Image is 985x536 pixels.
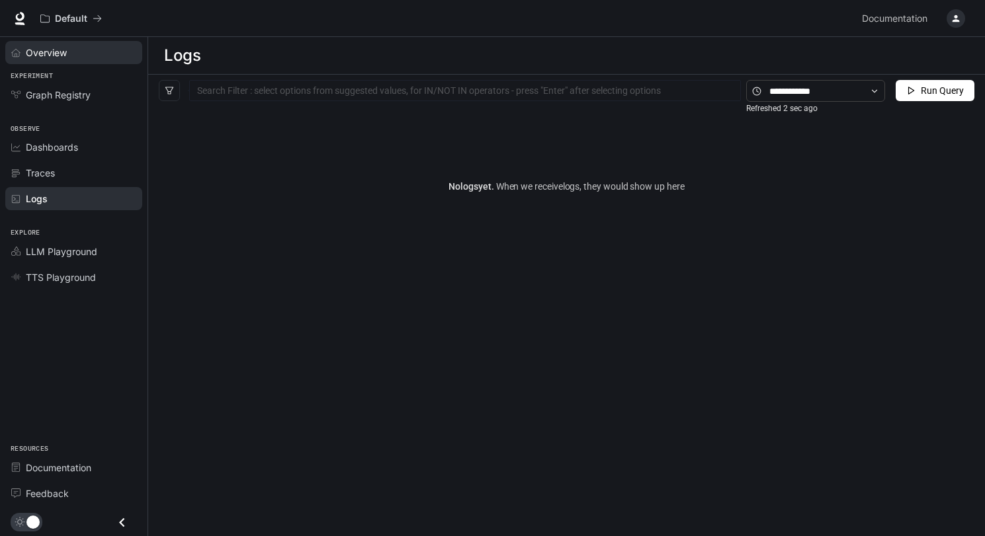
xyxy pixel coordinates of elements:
a: LLM Playground [5,240,142,263]
a: Logs [5,187,142,210]
a: Traces [5,161,142,184]
button: Run Query [896,80,974,101]
span: Documentation [862,11,927,27]
span: Dark mode toggle [26,514,40,529]
span: When we receive logs , they would show up here [494,181,685,192]
button: All workspaces [34,5,108,32]
span: TTS Playground [26,270,96,284]
a: Documentation [5,456,142,479]
span: Run Query [921,83,964,98]
a: Graph Registry [5,83,142,106]
span: Documentation [26,461,91,475]
button: filter [159,80,180,101]
span: Traces [26,166,55,180]
a: Overview [5,41,142,64]
article: No logs yet. [449,179,684,194]
a: Documentation [857,5,937,32]
span: Overview [26,46,67,59]
span: Logs [26,192,48,206]
article: Refreshed 2 sec ago [746,102,818,115]
span: Feedback [26,486,69,500]
a: TTS Playground [5,266,142,289]
span: LLM Playground [26,245,97,258]
span: Graph Registry [26,88,91,102]
p: Default [55,13,87,24]
a: Feedback [5,482,142,505]
h1: Logs [164,42,200,69]
span: filter [165,86,174,95]
button: Close drawer [107,509,137,536]
a: Dashboards [5,135,142,159]
span: Dashboards [26,140,78,154]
